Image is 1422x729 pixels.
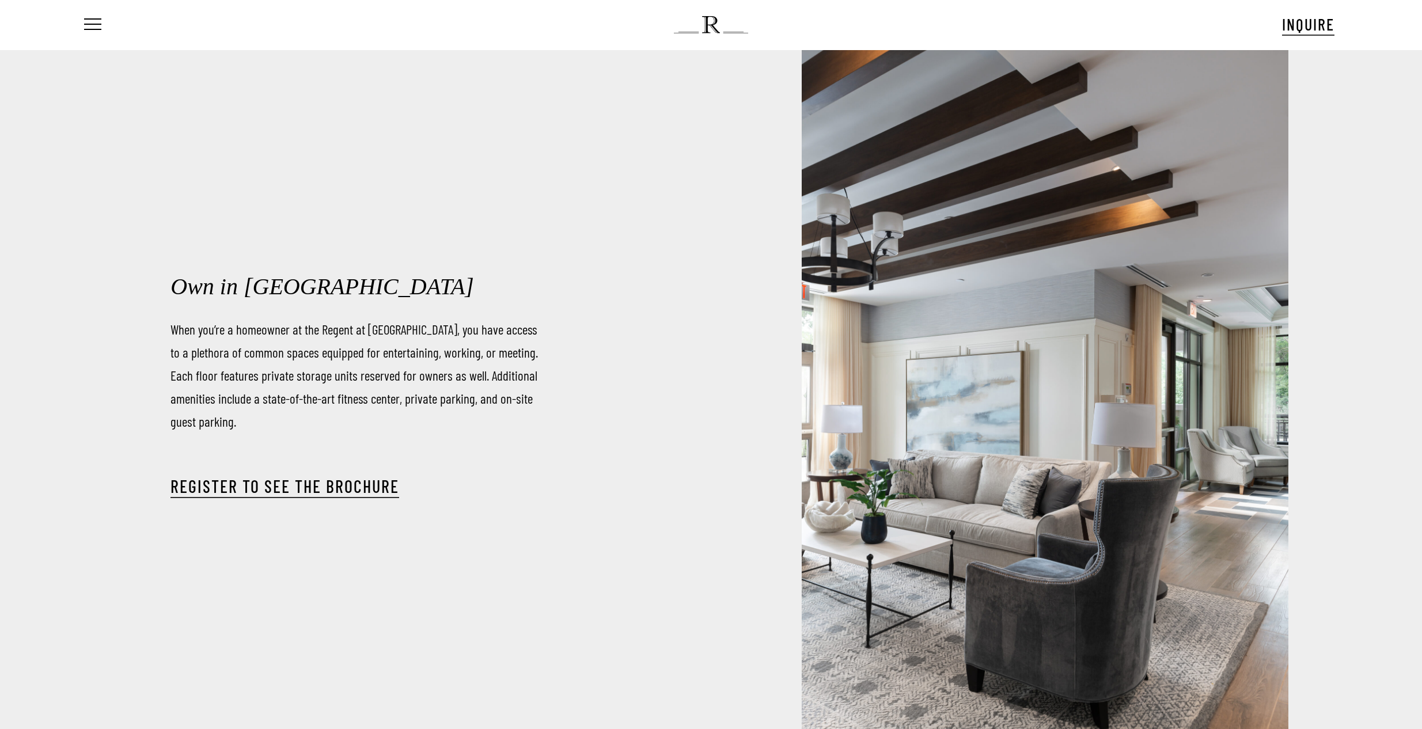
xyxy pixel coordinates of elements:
p: When you’re a homeowner at the Regent at [GEOGRAPHIC_DATA], you have access to a plethora of comm... [170,318,539,433]
img: The Regent [674,16,748,33]
a: Navigation Menu [82,19,101,31]
h2: Own in [GEOGRAPHIC_DATA] [170,269,640,304]
span: INQUIRE [1282,14,1334,34]
a: INQUIRE [1282,13,1334,36]
a: REGISTER TO SEE THE BROCHURE [170,476,399,496]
